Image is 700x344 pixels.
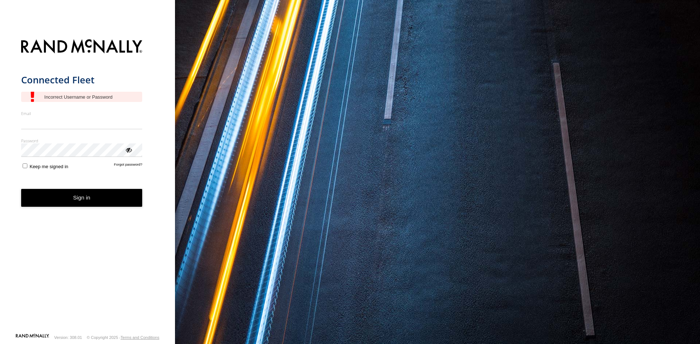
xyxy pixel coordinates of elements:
[21,138,143,143] label: Password
[125,146,132,153] div: ViewPassword
[21,74,143,86] h1: Connected Fleet
[21,189,143,207] button: Sign in
[121,335,159,340] a: Terms and Conditions
[114,162,143,169] a: Forgot password?
[54,335,82,340] div: Version: 308.01
[87,335,159,340] div: © Copyright 2025 -
[16,334,49,341] a: Visit our Website
[21,111,143,116] label: Email
[30,164,68,169] span: Keep me signed in
[21,35,154,333] form: main
[21,38,143,56] img: Rand McNally
[23,163,27,168] input: Keep me signed in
